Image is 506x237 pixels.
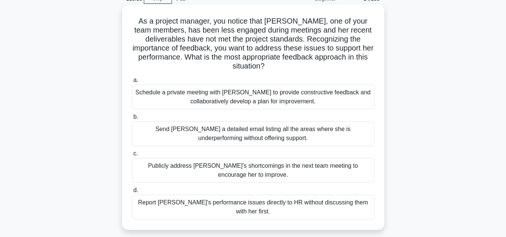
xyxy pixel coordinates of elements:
[133,150,138,157] span: c.
[132,85,375,109] div: Schedule a private meeting with [PERSON_NAME] to provide constructive feedback and collaborativel...
[133,113,138,120] span: b.
[133,187,138,193] span: d.
[132,121,375,146] div: Send [PERSON_NAME] a detailed email listing all the areas where she is underperforming without of...
[131,16,375,71] h5: As a project manager, you notice that [PERSON_NAME], one of your team members, has been less enga...
[132,195,375,219] div: Report [PERSON_NAME]'s performance issues directly to HR without discussing them with her first.
[133,77,138,83] span: a.
[132,158,375,183] div: Publicly address [PERSON_NAME]'s shortcomings in the next team meeting to encourage her to improve.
